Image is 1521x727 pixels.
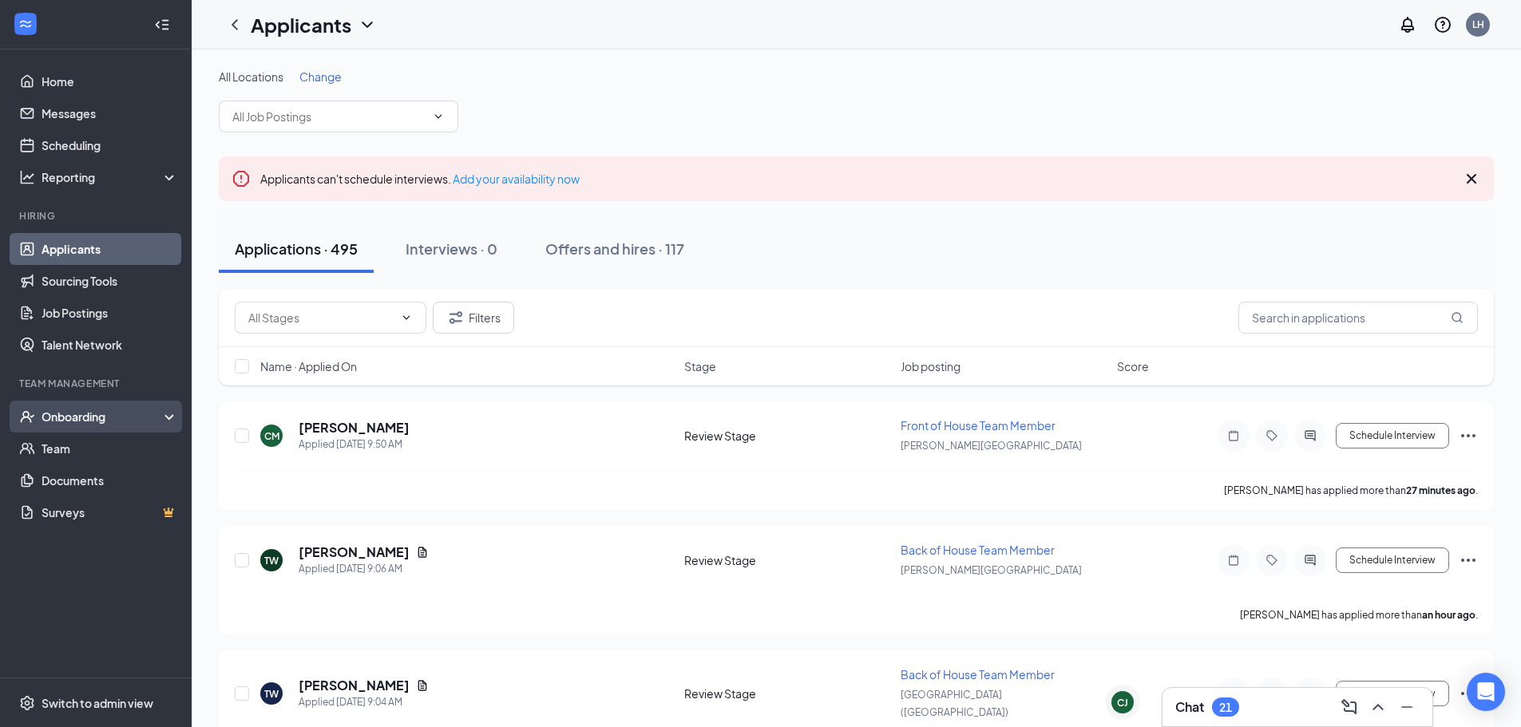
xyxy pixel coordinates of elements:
div: Applied [DATE] 9:06 AM [299,561,429,577]
svg: ActiveChat [1301,429,1320,442]
div: Open Intercom Messenger [1467,673,1505,711]
svg: Minimize [1397,697,1416,717]
svg: Error [232,169,251,188]
svg: Tag [1262,554,1281,567]
a: Documents [42,464,178,496]
a: Talent Network [42,329,178,361]
span: Back of House Team Member [901,667,1055,682]
div: Applications · 495 [235,239,358,259]
svg: Document [416,679,429,692]
a: Job Postings [42,297,178,329]
input: All Job Postings [232,108,426,125]
div: Review Stage [684,428,891,444]
p: [PERSON_NAME] has applied more than . [1224,484,1478,497]
svg: Settings [19,695,35,711]
svg: QuestionInfo [1433,15,1452,34]
a: Scheduling [42,129,178,161]
button: Filter Filters [433,302,514,334]
div: Review Stage [684,686,891,701]
div: LH [1472,18,1484,31]
svg: ChevronDown [358,15,377,34]
span: Front of House Team Member [901,418,1056,433]
div: 21 [1219,701,1232,714]
svg: WorkstreamLogo [18,16,34,32]
svg: ChevronLeft [225,15,244,34]
a: Messages [42,97,178,129]
button: Schedule Interview [1336,547,1449,573]
h1: Applicants [251,11,351,38]
span: Change [299,69,342,84]
div: Applied [DATE] 9:04 AM [299,694,429,710]
div: Offers and hires · 117 [545,239,684,259]
svg: Analysis [19,169,35,185]
a: Team [42,433,178,464]
span: Name · Applied On [260,358,357,374]
svg: Tag [1262,429,1281,442]
svg: Ellipses [1459,426,1478,445]
svg: Collapse [154,17,170,33]
svg: Ellipses [1459,684,1478,703]
svg: UserCheck [19,409,35,425]
svg: ActiveChat [1301,554,1320,567]
svg: Filter [446,308,465,327]
div: CM [264,429,279,443]
a: Home [42,65,178,97]
button: ChevronUp [1365,694,1391,720]
button: ComposeMessage [1337,694,1362,720]
button: Schedule Interview [1336,423,1449,448]
span: Job posting [901,358,961,374]
input: All Stages [248,309,394,326]
a: SurveysCrown [42,496,178,528]
span: Applicants can't schedule interviews. [260,172,580,186]
svg: ComposeMessage [1340,697,1359,717]
span: [PERSON_NAME][GEOGRAPHIC_DATA] [901,440,1082,452]
span: Stage [684,358,716,374]
svg: Note [1224,429,1243,442]
svg: Note [1224,554,1243,567]
svg: ChevronDown [400,311,413,324]
h5: [PERSON_NAME] [299,419,410,437]
h5: [PERSON_NAME] [299,543,410,561]
div: Switch to admin view [42,695,153,711]
div: Onboarding [42,409,164,425]
button: Minimize [1394,694,1420,720]
div: TW [264,554,279,567]
div: Interviews · 0 [406,239,497,259]
svg: Cross [1462,169,1481,188]
svg: Ellipses [1459,551,1478,570]
div: Hiring [19,209,175,223]
a: Add your availability now [453,172,580,186]
a: Applicants [42,233,178,265]
svg: Notifications [1398,15,1417,34]
b: an hour ago [1422,609,1475,621]
span: [PERSON_NAME][GEOGRAPHIC_DATA] [901,564,1082,576]
svg: MagnifyingGlass [1451,311,1464,324]
svg: Document [416,546,429,559]
button: Schedule Interview [1336,681,1449,706]
div: TW [264,687,279,701]
span: Score [1117,358,1149,374]
span: [GEOGRAPHIC_DATA] ([GEOGRAPHIC_DATA]) [901,689,1008,718]
a: Sourcing Tools [42,265,178,297]
span: Back of House Team Member [901,543,1055,557]
div: CJ [1117,696,1128,709]
div: Team Management [19,377,175,390]
div: Review Stage [684,552,891,568]
p: [PERSON_NAME] has applied more than . [1240,608,1478,622]
b: 27 minutes ago [1406,484,1475,496]
span: All Locations [219,69,283,84]
div: Applied [DATE] 9:50 AM [299,437,410,452]
svg: ChevronDown [432,110,445,123]
input: Search in applications [1238,302,1478,334]
svg: ChevronUp [1369,697,1388,717]
h3: Chat [1175,698,1204,716]
h5: [PERSON_NAME] [299,677,410,694]
div: Reporting [42,169,179,185]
